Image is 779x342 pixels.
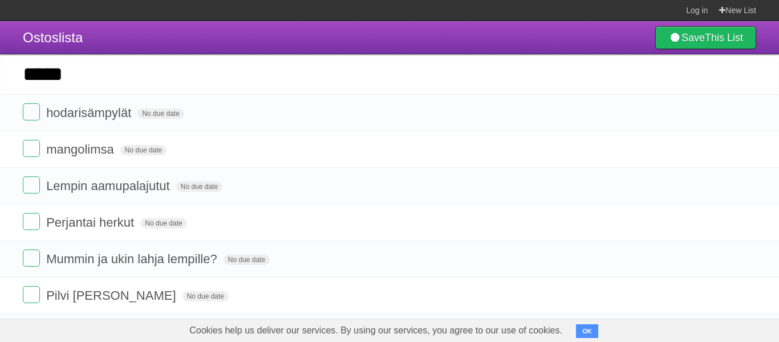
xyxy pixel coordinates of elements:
[176,182,222,192] span: No due date
[23,140,40,157] label: Done
[23,103,40,120] label: Done
[224,255,270,265] span: No due date
[120,145,167,155] span: No due date
[23,176,40,194] label: Done
[23,250,40,267] label: Done
[23,286,40,303] label: Done
[655,26,756,49] a: SaveThis List
[182,291,229,301] span: No due date
[46,142,117,156] span: mangolimsa
[23,213,40,230] label: Done
[137,108,184,119] span: No due date
[178,319,574,342] span: Cookies help us deliver our services. By using our services, you agree to our use of cookies.
[46,106,134,120] span: hodarisämpylät
[576,324,598,338] button: OK
[23,30,83,45] span: Ostoslista
[140,218,186,228] span: No due date
[46,179,172,193] span: Lempin aamupalajutut
[46,252,220,266] span: Mummin ja ukin lahja lempille?
[46,215,137,230] span: Perjantai herkut
[46,288,178,303] span: Pilvi [PERSON_NAME]
[705,32,743,43] b: This List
